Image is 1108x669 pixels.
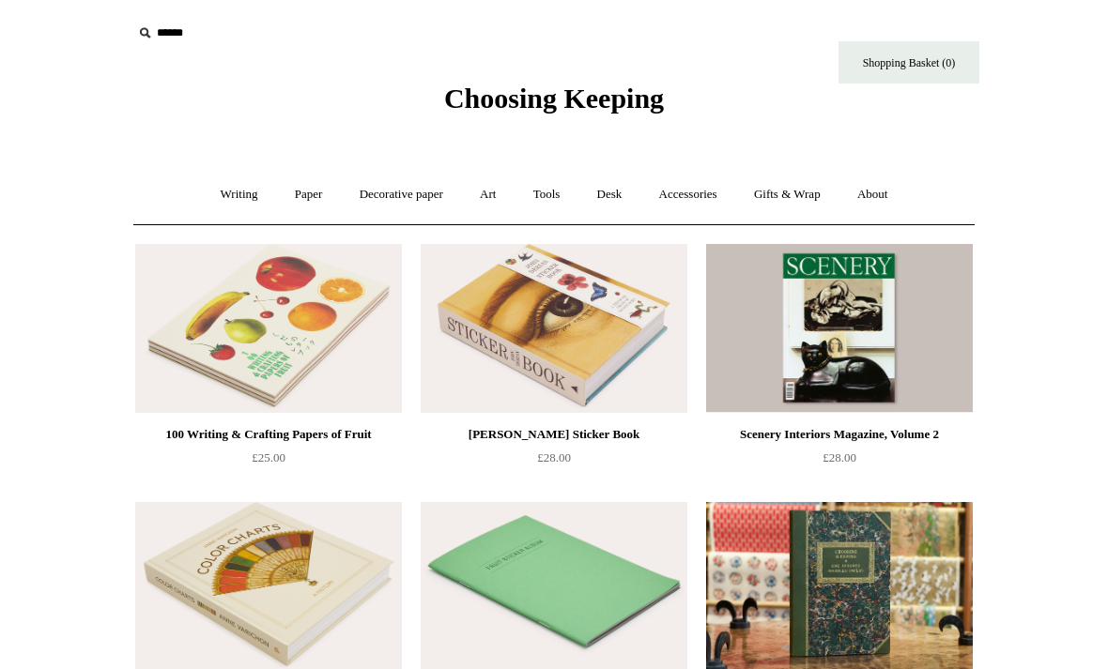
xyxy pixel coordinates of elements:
span: £28.00 [537,450,571,464]
a: John Derian Sticker Book John Derian Sticker Book [421,244,687,413]
a: Gifts & Wrap [737,170,838,220]
a: Desk [580,170,639,220]
div: Scenery Interiors Magazine, Volume 2 [711,423,968,446]
a: Paper [278,170,340,220]
img: John Derian Sticker Book [421,244,687,413]
div: [PERSON_NAME] Sticker Book [425,423,683,446]
a: Accessories [642,170,734,220]
a: Shopping Basket (0) [839,41,979,84]
a: 100 Writing & Crafting Papers of Fruit £25.00 [135,423,402,500]
a: Writing [204,170,275,220]
a: Choosing Keeping [444,98,664,111]
a: Art [463,170,513,220]
span: £28.00 [823,450,856,464]
img: 100 Writing & Crafting Papers of Fruit [135,244,402,413]
div: 100 Writing & Crafting Papers of Fruit [140,423,397,446]
a: Decorative paper [343,170,460,220]
span: £25.00 [252,450,285,464]
a: [PERSON_NAME] Sticker Book £28.00 [421,423,687,500]
a: About [840,170,905,220]
a: Scenery Interiors Magazine, Volume 2 £28.00 [706,423,973,500]
a: 100 Writing & Crafting Papers of Fruit 100 Writing & Crafting Papers of Fruit [135,244,402,413]
a: Scenery Interiors Magazine, Volume 2 Scenery Interiors Magazine, Volume 2 [706,244,973,413]
a: Tools [516,170,577,220]
span: Choosing Keeping [444,83,664,114]
img: Scenery Interiors Magazine, Volume 2 [706,244,973,413]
